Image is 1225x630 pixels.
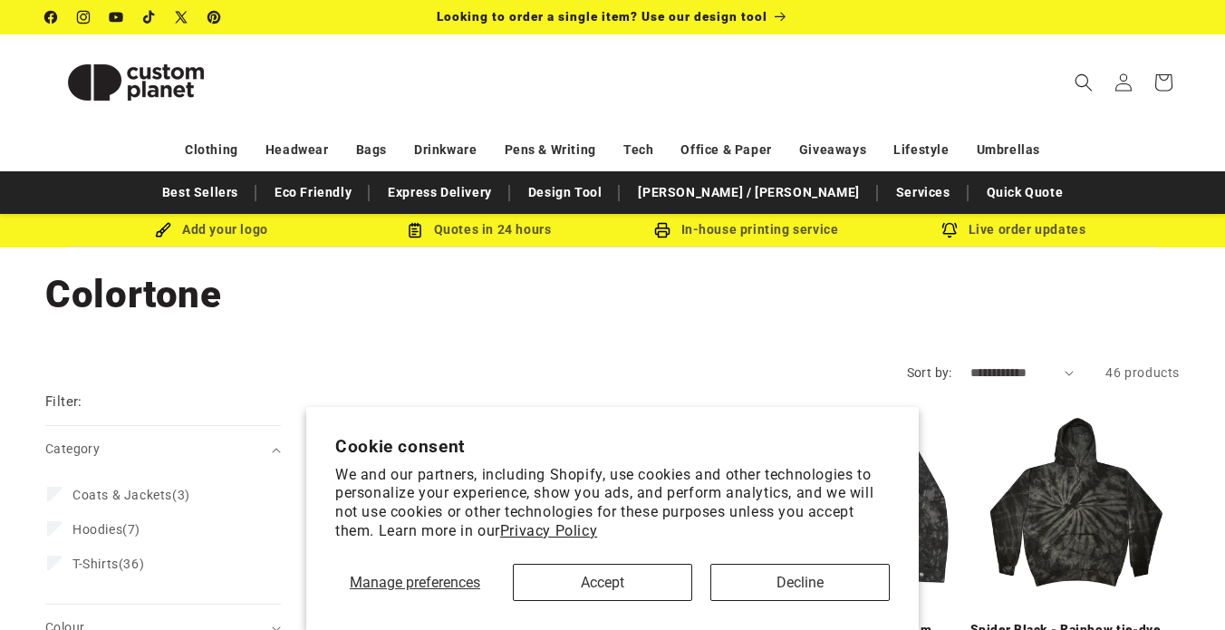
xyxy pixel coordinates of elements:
a: Umbrellas [977,134,1040,166]
p: We and our partners, including Shopify, use cookies and other technologies to personalize your ex... [335,466,890,541]
a: Eco Friendly [265,177,361,208]
a: Quick Quote [978,177,1073,208]
span: Category [45,441,100,456]
img: Custom Planet [45,42,227,123]
span: Coats & Jackets [72,488,172,502]
a: Services [887,177,960,208]
iframe: Chat Widget [1134,543,1225,630]
a: Privacy Policy [500,522,597,539]
img: In-house printing [654,222,670,238]
a: Bags [356,134,387,166]
a: Express Delivery [379,177,501,208]
a: Pens & Writing [505,134,596,166]
a: [PERSON_NAME] / [PERSON_NAME] [629,177,868,208]
span: (7) [72,521,140,538]
span: (36) [72,556,144,572]
img: Order Updates Icon [407,222,423,238]
a: Headwear [265,134,329,166]
h2: Cookie consent [335,436,890,457]
a: Custom Planet [39,34,234,130]
div: Live order updates [880,218,1147,241]
h1: Colortone [45,270,1180,319]
a: Lifestyle [893,134,949,166]
img: Brush Icon [155,222,171,238]
span: 46 products [1105,365,1180,380]
div: In-house printing service [612,218,880,241]
label: Sort by: [907,365,952,380]
a: Office & Paper [680,134,771,166]
button: Decline [710,564,890,601]
span: Looking to order a single item? Use our design tool [437,9,767,24]
a: Giveaways [799,134,866,166]
a: Tech [623,134,653,166]
span: Hoodies [72,522,122,537]
a: Clothing [185,134,238,166]
span: Manage preferences [350,574,480,591]
button: Manage preferences [335,564,495,601]
summary: Category (0 selected) [45,426,281,472]
h2: Filter: [45,392,82,412]
a: Best Sellers [153,177,247,208]
a: Drinkware [414,134,477,166]
div: Add your logo [78,218,345,241]
summary: Search [1064,63,1104,102]
a: Design Tool [519,177,612,208]
img: Order updates [941,222,958,238]
span: (3) [72,487,190,503]
div: Quotes in 24 hours [345,218,612,241]
span: T-Shirts [72,557,119,571]
button: Accept [513,564,692,601]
